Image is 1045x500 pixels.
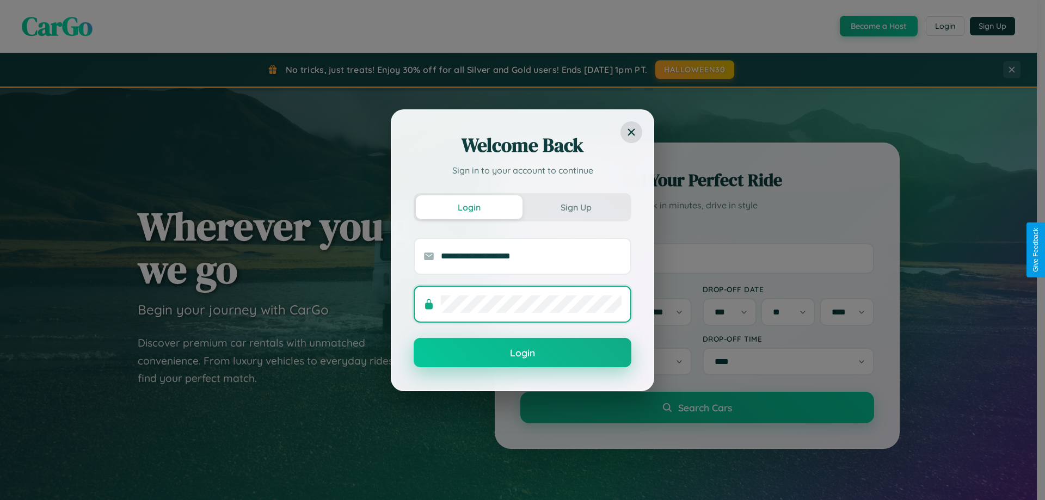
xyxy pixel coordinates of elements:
p: Sign in to your account to continue [414,164,631,177]
h2: Welcome Back [414,132,631,158]
button: Login [416,195,522,219]
button: Sign Up [522,195,629,219]
div: Give Feedback [1032,228,1040,272]
button: Login [414,338,631,367]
